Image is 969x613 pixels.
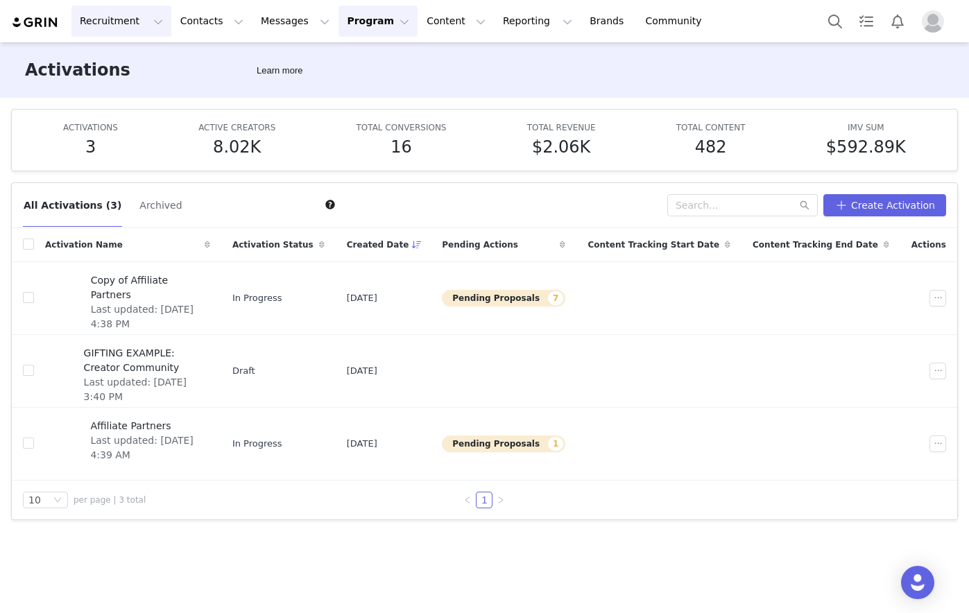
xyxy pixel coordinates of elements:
h5: 16 [391,135,412,159]
span: Draft [232,364,255,378]
h3: Activations [25,58,130,83]
button: Recruitment [71,6,171,37]
span: Created Date [347,239,409,251]
div: 10 [28,492,41,508]
a: 1 [477,492,492,508]
div: Tooltip anchor [324,198,336,211]
button: Pending Proposals1 [442,435,565,452]
span: TOTAL CONVERSIONS [356,123,446,132]
span: IMV SUM [848,123,884,132]
span: Content Tracking Start Date [588,239,719,251]
a: Brands [581,6,636,37]
button: Reporting [495,6,581,37]
button: Program [338,6,418,37]
button: Messages [252,6,338,37]
div: Actions [900,230,957,259]
span: per page | 3 total [74,494,146,506]
span: Last updated: [DATE] 3:40 PM [84,375,202,404]
a: Affiliate PartnersLast updated: [DATE] 4:39 AM [45,416,210,472]
span: ACTIVE CREATORS [198,123,275,132]
input: Search... [667,194,818,216]
span: Content Tracking End Date [753,239,878,251]
button: Notifications [882,6,913,37]
button: Search [820,6,850,37]
li: Next Page [492,492,509,508]
img: grin logo [11,16,60,29]
button: Create Activation [823,194,946,216]
i: icon: left [463,496,472,504]
span: Activation Status [232,239,314,251]
span: GIFTING EXAMPLE: Creator Community [84,346,202,375]
li: Previous Page [459,492,476,508]
h5: $592.89K [826,135,906,159]
button: Contacts [172,6,252,37]
span: TOTAL CONTENT [676,123,746,132]
div: Tooltip anchor [254,64,305,78]
a: GIFTING EXAMPLE: Creator CommunityLast updated: [DATE] 3:40 PM [45,343,210,399]
button: Content [418,6,494,37]
span: [DATE] [347,437,377,451]
span: Copy of Affiliate Partners [91,273,202,302]
span: [DATE] [347,291,377,305]
span: Last updated: [DATE] 4:38 PM [91,302,202,331]
div: Open Intercom Messenger [901,566,934,599]
span: Activation Name [45,239,123,251]
span: Last updated: [DATE] 4:39 AM [90,433,201,463]
span: [DATE] [347,364,377,378]
i: icon: down [53,496,62,506]
a: Copy of Affiliate PartnersLast updated: [DATE] 4:38 PM [45,270,210,326]
h5: 8.02K [213,135,261,159]
a: Tasks [851,6,882,37]
span: TOTAL REVENUE [527,123,596,132]
i: icon: right [497,496,505,504]
h5: $2.06K [532,135,590,159]
span: Pending Actions [442,239,518,251]
h5: 482 [695,135,727,159]
button: Pending Proposals7 [442,290,565,306]
h5: 3 [85,135,96,159]
span: Affiliate Partners [90,419,201,433]
button: Profile [914,10,958,33]
button: All Activations (3) [23,194,122,216]
span: In Progress [232,437,282,451]
span: ACTIVATIONS [63,123,118,132]
button: Archived [139,194,182,216]
span: In Progress [232,291,282,305]
i: icon: search [800,200,809,210]
img: placeholder-profile.jpg [922,10,944,33]
li: 1 [476,492,492,508]
a: Community [637,6,717,37]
